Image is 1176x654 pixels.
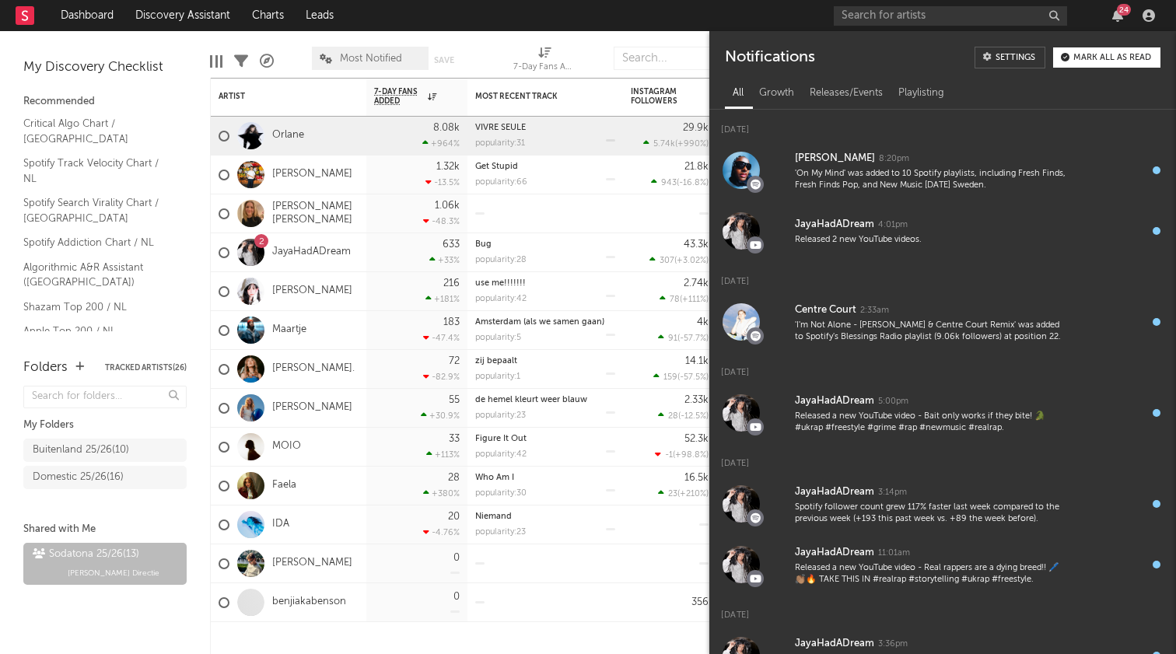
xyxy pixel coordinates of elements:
span: -16.8 % [679,179,706,187]
div: Spotify follower count grew 117% faster last week compared to the previous week (+193 this past w... [795,502,1069,526]
div: All [725,80,751,107]
div: 'On My Mind' was added to 10 Spotify playlists, including Fresh Finds, Fresh Finds Pop, and New M... [795,168,1069,192]
div: 28 [448,473,460,483]
div: -4.76 % [423,527,460,537]
a: Bug [475,240,492,249]
a: Sodatona 25/26(13)[PERSON_NAME] Directie [23,543,187,585]
div: VIVRE SEULE [475,124,615,132]
a: Spotify Search Virality Chart / [GEOGRAPHIC_DATA] [23,194,171,226]
div: 'I'm Not Alone - [PERSON_NAME] & Centre Court Remix' was added to Spotify's Blessings Radio playl... [795,320,1069,344]
a: JayaHadADream3:14pmSpotify follower count grew 117% faster last week compared to the previous wee... [709,474,1176,534]
div: zij bepaalt [475,357,615,365]
div: ( ) [649,255,709,265]
div: Released 2 new YouTube videos. [795,234,1069,246]
div: Artist [219,92,335,101]
div: [DATE] [709,443,1176,474]
a: Faela [272,479,296,492]
div: ( ) [643,138,709,149]
span: Most Notified [340,54,402,64]
div: 33 [449,434,460,444]
div: Centre Court [795,301,856,320]
div: [DATE] [709,352,1176,383]
div: 633 [443,240,460,250]
span: -57.7 % [680,334,706,343]
div: 4:01pm [878,219,908,231]
div: popularity: 30 [475,489,527,498]
div: Niemand [475,512,615,521]
a: Amsterdam (als we samen gaan) [475,318,604,327]
a: Who Am I [475,474,514,482]
span: 159 [663,373,677,382]
span: 23 [668,490,677,498]
span: 5.74k [653,140,675,149]
div: JayaHadADream [795,215,874,234]
span: -12.5 % [681,412,706,421]
div: 0 [453,592,460,602]
span: 91 [668,334,677,343]
div: popularity: 5 [475,334,521,342]
span: +111 % [682,296,706,304]
div: My Folders [23,416,187,435]
a: [PERSON_NAME]8:20pm'On My Mind' was added to 10 Spotify playlists, including Fresh Finds, Fresh F... [709,140,1176,201]
div: Figure It Out [475,435,615,443]
span: +98.8 % [675,451,706,460]
span: [PERSON_NAME] Directie [68,564,159,582]
div: popularity: 23 [475,411,526,420]
span: +210 % [680,490,706,498]
div: 2.74k [684,278,709,289]
div: -82.9 % [423,372,460,382]
button: Tracked Artists(26) [105,364,187,372]
span: 78 [670,296,680,304]
div: Most Recent Track [475,92,592,101]
div: Buitenland 25/26 ( 10 ) [33,441,129,460]
div: 20 [448,512,460,522]
div: 7-Day Fans Added (7-Day Fans Added) [513,39,576,84]
div: Bug [475,240,615,249]
input: Search... [614,47,730,70]
span: -1 [665,451,673,460]
a: MOIO [272,440,301,453]
div: Amsterdam (als we samen gaan) [475,318,615,327]
div: 3:14pm [878,487,907,498]
div: popularity: 31 [475,139,525,148]
a: [PERSON_NAME] [272,285,352,298]
a: [PERSON_NAME] [272,557,352,570]
div: 216 [443,278,460,289]
div: popularity: 1 [475,372,520,381]
a: Figure It Out [475,435,527,443]
div: JayaHadADream [795,483,874,502]
div: [PERSON_NAME] [795,149,875,168]
div: popularity: 28 [475,256,527,264]
div: Get Stupid [475,163,615,171]
a: Settings [975,47,1045,68]
div: popularity: 42 [475,295,527,303]
a: Get Stupid [475,163,518,171]
div: Filters [234,39,248,84]
a: Domestic 25/26(16) [23,466,187,489]
div: 72 [449,356,460,366]
div: Domestic 25/26 ( 16 ) [33,468,124,487]
div: ( ) [658,488,709,498]
div: popularity: 23 [475,528,526,537]
input: Search for folders... [23,386,187,408]
button: Mark all as read [1053,47,1160,68]
div: Growth [751,80,802,107]
div: 24 [1117,4,1131,16]
a: benjiakabenson [272,596,346,609]
span: 307 [660,257,674,265]
div: 3:36pm [878,638,908,650]
div: use me!!!!!!! [475,279,615,288]
div: 4k [697,317,709,327]
div: My Discovery Checklist [23,58,187,77]
a: Buitenland 25/26(10) [23,439,187,462]
div: JayaHadADream [795,635,874,653]
div: -13.5 % [425,177,460,187]
a: [PERSON_NAME] [272,401,352,414]
div: Instagram Followers [631,87,685,106]
div: ( ) [655,449,709,460]
span: -57.5 % [680,373,706,382]
input: Search for artists [834,6,1067,26]
div: Notifications [725,47,814,68]
a: JayaHadADream5:00pmReleased a new YouTube video - Bait only works if they bite! 🐊 #ukrap #freesty... [709,383,1176,443]
span: 943 [661,179,677,187]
